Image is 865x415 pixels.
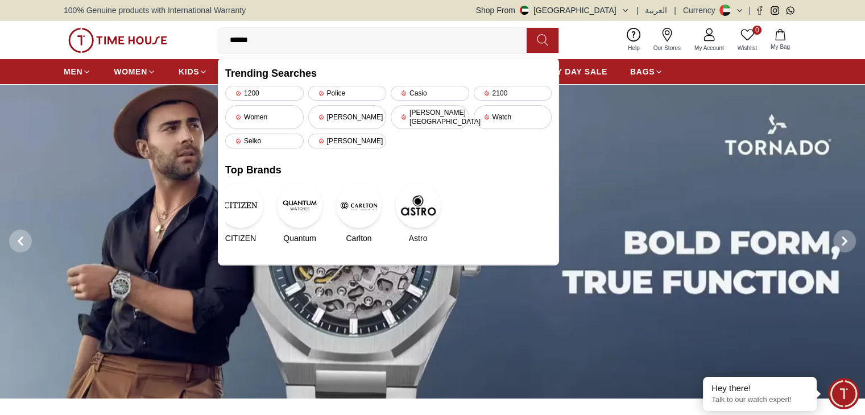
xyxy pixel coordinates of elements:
[225,162,552,178] h2: Top Brands
[225,86,304,101] div: 1200
[283,233,316,244] span: Quantum
[755,6,764,15] a: Facebook
[748,5,751,16] span: |
[630,61,663,82] a: BAGS
[343,182,374,244] a: CarltonCarlton
[284,182,315,244] a: QuantumQuantum
[179,61,208,82] a: KIDS
[731,26,764,55] a: 0Wishlist
[308,134,387,148] div: [PERSON_NAME]
[786,6,794,15] a: Whatsapp
[225,182,256,244] a: CITIZENCITIZEN
[733,44,761,52] span: Wishlist
[308,86,387,101] div: Police
[690,44,729,52] span: My Account
[225,134,304,148] div: Seiko
[476,5,630,16] button: Shop From[GEOGRAPHIC_DATA]
[409,233,428,244] span: Astro
[828,378,859,409] div: Chat Widget
[752,26,761,35] span: 0
[764,27,797,53] button: My Bag
[277,182,322,228] img: Quantum
[391,86,469,101] div: Casio
[623,44,644,52] span: Help
[403,182,433,244] a: AstroAstro
[771,6,779,15] a: Instagram
[647,26,688,55] a: Our Stores
[114,61,156,82] a: WOMEN
[225,65,552,81] h2: Trending Searches
[114,66,147,77] span: WOMEN
[395,182,441,228] img: Astro
[391,105,469,129] div: [PERSON_NAME][GEOGRAPHIC_DATA]
[336,182,382,228] img: Carlton
[636,5,639,16] span: |
[621,26,647,55] a: Help
[683,5,720,16] div: Currency
[645,5,667,16] button: العربية
[225,105,304,129] div: Women
[64,61,91,82] a: MEN
[766,43,794,51] span: My Bag
[179,66,199,77] span: KIDS
[711,395,808,405] p: Talk to our watch expert!
[711,383,808,394] div: Hey there!
[346,233,371,244] span: Carlton
[308,105,387,129] div: [PERSON_NAME]
[64,66,82,77] span: MEN
[474,86,552,101] div: 2100
[68,28,167,53] img: ...
[674,5,676,16] span: |
[64,5,246,16] span: 100% Genuine products with International Warranty
[225,233,256,244] span: CITIZEN
[218,182,263,228] img: CITIZEN
[474,105,552,129] div: Watch
[649,44,685,52] span: Our Stores
[546,61,607,82] a: PAY DAY SALE
[520,6,529,15] img: United Arab Emirates
[630,66,655,77] span: BAGS
[546,66,607,77] span: PAY DAY SALE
